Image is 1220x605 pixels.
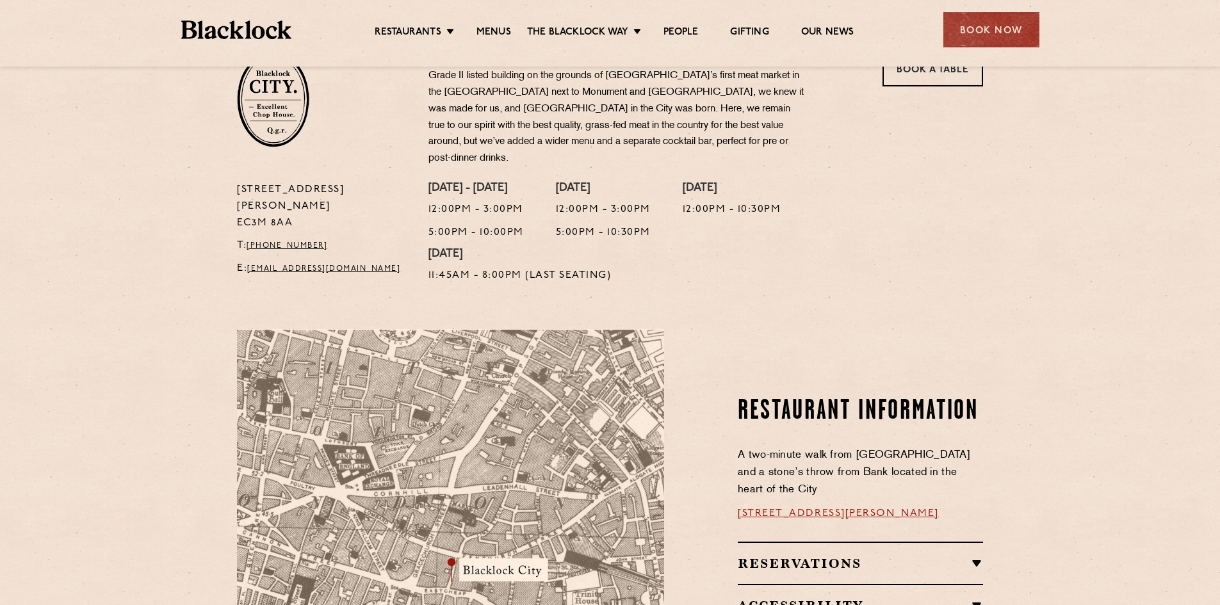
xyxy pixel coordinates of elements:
[738,556,983,571] h2: Reservations
[428,51,806,167] p: When asked what we thought of an old electricity substation set in the basement of a Grade II lis...
[237,182,409,232] p: [STREET_ADDRESS][PERSON_NAME] EC3M 8AA
[882,51,983,86] a: Book a Table
[943,12,1039,47] div: Book Now
[556,182,651,196] h4: [DATE]
[428,202,524,218] p: 12:00pm - 3:00pm
[428,225,524,241] p: 5:00pm - 10:00pm
[237,261,409,277] p: E:
[476,26,511,40] a: Menus
[556,202,651,218] p: 12:00pm - 3:00pm
[683,202,781,218] p: 12:00pm - 10:30pm
[247,242,327,250] a: [PHONE_NUMBER]
[738,508,939,519] a: [STREET_ADDRESS][PERSON_NAME]
[738,396,983,428] h2: Restaurant Information
[663,26,698,40] a: People
[237,238,409,254] p: T:
[181,20,292,39] img: BL_Textured_Logo-footer-cropped.svg
[801,26,854,40] a: Our News
[375,26,441,40] a: Restaurants
[428,248,612,262] h4: [DATE]
[237,51,309,147] img: City-stamp-default.svg
[738,447,983,499] p: A two-minute walk from [GEOGRAPHIC_DATA] and a stone’s throw from Bank located in the heart of th...
[683,182,781,196] h4: [DATE]
[247,265,400,273] a: [EMAIL_ADDRESS][DOMAIN_NAME]
[556,225,651,241] p: 5:00pm - 10:30pm
[428,182,524,196] h4: [DATE] - [DATE]
[428,268,612,284] p: 11:45am - 8:00pm (Last Seating)
[730,26,769,40] a: Gifting
[527,26,628,40] a: The Blacklock Way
